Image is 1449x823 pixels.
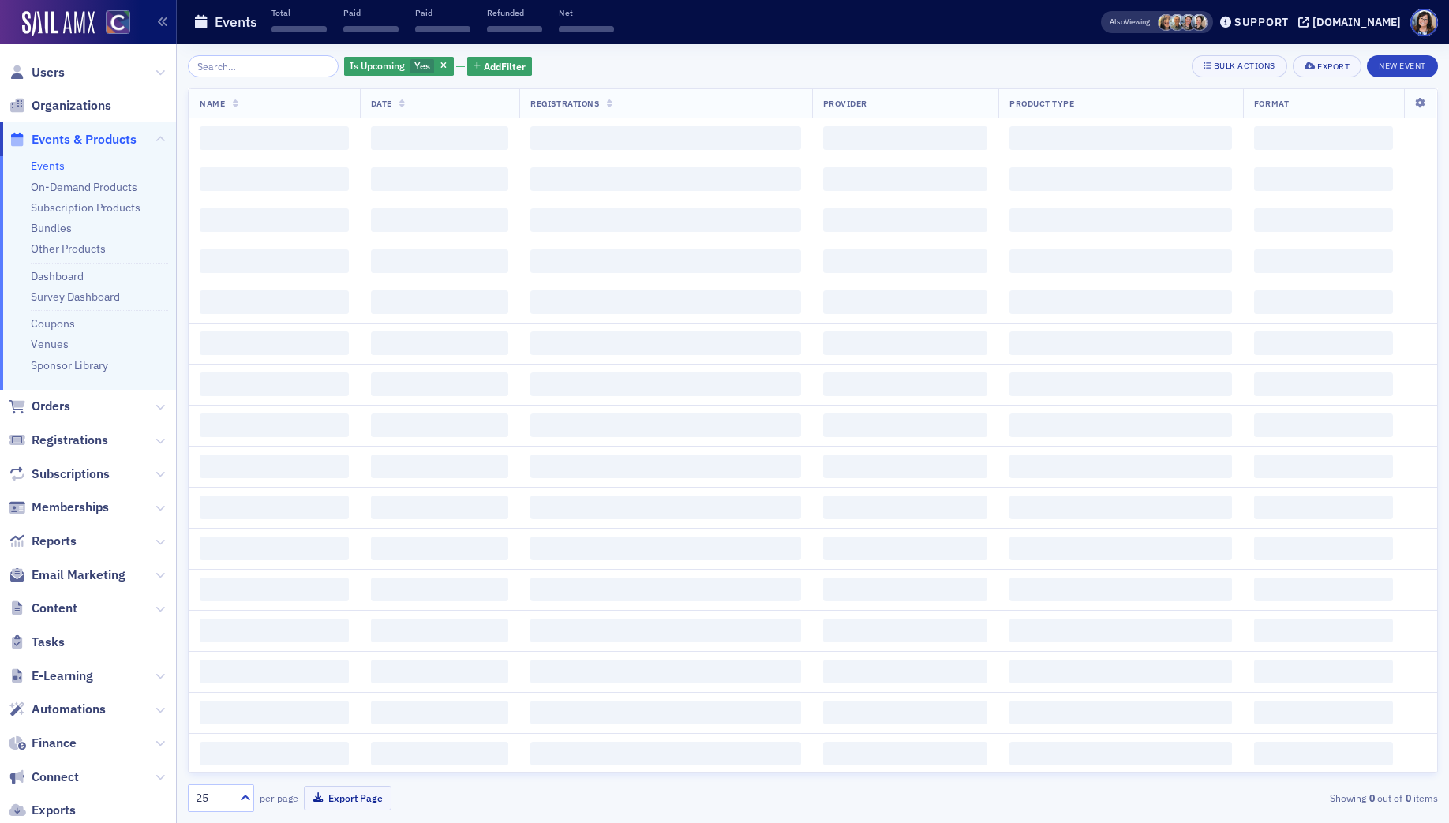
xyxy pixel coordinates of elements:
[31,200,140,215] a: Subscription Products
[487,26,542,32] span: ‌
[371,208,509,232] span: ‌
[32,735,77,752] span: Finance
[9,634,65,651] a: Tasks
[1254,742,1393,765] span: ‌
[1009,331,1232,355] span: ‌
[530,496,800,519] span: ‌
[9,131,137,148] a: Events & Products
[9,600,77,617] a: Content
[9,668,93,685] a: E-Learning
[371,742,509,765] span: ‌
[9,701,106,718] a: Automations
[32,131,137,148] span: Events & Products
[31,221,72,235] a: Bundles
[823,126,987,150] span: ‌
[1317,62,1350,71] div: Export
[1254,249,1393,273] span: ‌
[530,455,800,478] span: ‌
[1009,578,1232,601] span: ‌
[530,372,800,396] span: ‌
[1254,496,1393,519] span: ‌
[32,466,110,483] span: Subscriptions
[200,660,349,683] span: ‌
[32,64,65,81] span: Users
[823,331,987,355] span: ‌
[260,791,298,805] label: per page
[9,499,109,516] a: Memberships
[371,126,509,150] span: ‌
[1254,98,1289,109] span: Format
[9,466,110,483] a: Subscriptions
[200,331,349,355] span: ‌
[1293,55,1361,77] button: Export
[1254,413,1393,437] span: ‌
[200,701,349,724] span: ‌
[32,499,109,516] span: Memberships
[530,98,599,109] span: Registrations
[1009,701,1232,724] span: ‌
[1234,15,1289,29] div: Support
[32,533,77,550] span: Reports
[823,413,987,437] span: ‌
[530,167,800,191] span: ‌
[371,249,509,273] span: ‌
[1192,55,1287,77] button: Bulk Actions
[530,619,800,642] span: ‌
[371,290,509,314] span: ‌
[32,634,65,651] span: Tasks
[343,26,399,32] span: ‌
[484,59,526,73] span: Add Filter
[371,660,509,683] span: ‌
[1402,791,1413,805] strong: 0
[1312,15,1401,29] div: [DOMAIN_NAME]
[1254,126,1393,150] span: ‌
[9,567,125,584] a: Email Marketing
[1032,791,1438,805] div: Showing out of items
[371,413,509,437] span: ‌
[1254,537,1393,560] span: ‌
[371,455,509,478] span: ‌
[1158,14,1174,31] span: Lauren Standiford
[200,208,349,232] span: ‌
[343,7,399,18] p: Paid
[559,26,614,32] span: ‌
[32,567,125,584] span: Email Marketing
[823,290,987,314] span: ‌
[1009,537,1232,560] span: ‌
[196,790,230,806] div: 25
[1009,660,1232,683] span: ‌
[371,167,509,191] span: ‌
[32,97,111,114] span: Organizations
[371,619,509,642] span: ‌
[200,619,349,642] span: ‌
[371,701,509,724] span: ‌
[304,786,391,810] button: Export Page
[9,64,65,81] a: Users
[1254,660,1393,683] span: ‌
[530,208,800,232] span: ‌
[371,98,392,109] span: Date
[32,398,70,415] span: Orders
[32,701,106,718] span: Automations
[1180,14,1196,31] span: Tiffany Carson
[1254,331,1393,355] span: ‌
[31,180,137,194] a: On-Demand Products
[1191,14,1207,31] span: Pamela Galey-Coleman
[530,413,800,437] span: ‌
[31,241,106,256] a: Other Products
[200,578,349,601] span: ‌
[31,269,84,283] a: Dashboard
[1367,58,1438,72] a: New Event
[1009,372,1232,396] span: ‌
[22,11,95,36] img: SailAMX
[530,290,800,314] span: ‌
[1254,290,1393,314] span: ‌
[823,372,987,396] span: ‌
[559,7,614,18] p: Net
[1254,619,1393,642] span: ‌
[530,742,800,765] span: ‌
[9,533,77,550] a: Reports
[823,701,987,724] span: ‌
[823,249,987,273] span: ‌
[530,701,800,724] span: ‌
